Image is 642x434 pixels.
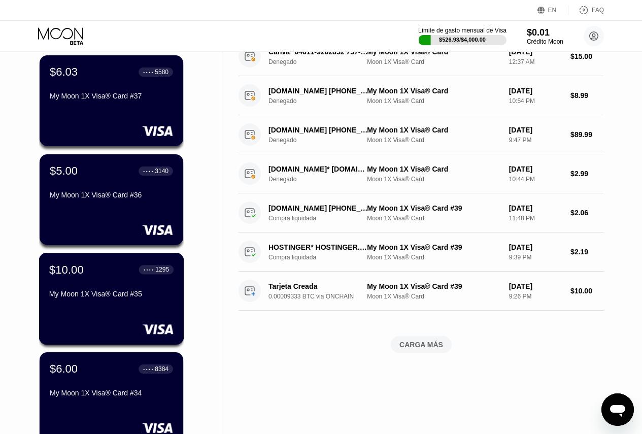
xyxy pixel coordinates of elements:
div: 11:48 PM [509,215,562,222]
div: My Moon 1X Visa® Card #35 [49,290,174,298]
div: Denegado [268,137,377,144]
div: Denegado [268,176,377,183]
div: [DOMAIN_NAME]* [DOMAIN_NAME] London GBDenegadoMy Moon 1X Visa® CardMoon 1X Visa® Card[DATE]10:44 ... [239,154,604,193]
div: Denegado [268,97,377,105]
div: $526.93 / $4,000.00 [439,37,486,43]
div: Canva* 04611-9202852 737-2853388 USDenegadoMy Moon 1X Visa® CardMoon 1X Visa® Card[DATE]12:37 AM$... [239,37,604,76]
div: Denegado [268,58,377,65]
div: 8384 [155,365,168,373]
div: $10.00 [49,263,84,276]
div: [DOMAIN_NAME] [PHONE_NUMBER] HKDenegadoMy Moon 1X Visa® CardMoon 1X Visa® Card[DATE]10:54 PM$8.99 [239,76,604,115]
div: 9:47 PM [509,137,562,144]
div: Moon 1X Visa® Card [367,254,501,261]
iframe: Botón para iniciar la ventana de mensajería [601,393,634,426]
div: My Moon 1X Visa® Card #39 [367,282,501,290]
div: ● ● ● ● [143,170,153,173]
div: [DATE] [509,126,562,134]
div: HOSTINGER* HOSTINGER.C [PHONE_NUMBER] CYCompra liquidadaMy Moon 1X Visa® Card #39Moon 1X Visa® Ca... [239,232,604,272]
div: 5580 [155,69,168,76]
div: Límite de gasto mensual de Visa [418,27,506,34]
div: ● ● ● ● [144,268,154,271]
div: $0.01 [527,27,563,38]
div: [DOMAIN_NAME] [PHONE_NUMBER] HKDenegadoMy Moon 1X Visa® CardMoon 1X Visa® Card[DATE]9:47 PM$89.99 [239,115,604,154]
div: HOSTINGER* HOSTINGER.C [PHONE_NUMBER] CY [268,243,369,251]
div: [DATE] [509,282,562,290]
div: $10.00● ● ● ●1295My Moon 1X Visa® Card #35 [40,253,183,344]
div: My Moon 1X Visa® Card #39 [367,243,501,251]
div: Compra liquidada [268,215,377,222]
div: $2.19 [570,248,604,256]
div: My Moon 1X Visa® Card [367,165,501,173]
div: $5.00● ● ● ●3140My Moon 1X Visa® Card #36 [40,154,183,245]
div: My Moon 1X Visa® Card #34 [50,389,173,397]
div: FAQ [568,5,604,15]
div: [DATE] [509,204,562,212]
div: $6.00 [50,362,78,376]
div: $6.03● ● ● ●5580My Moon 1X Visa® Card #37 [40,55,183,146]
div: 12:37 AM [509,58,562,65]
div: EN [548,7,557,14]
div: Moon 1X Visa® Card [367,97,501,105]
div: [DOMAIN_NAME] [PHONE_NUMBER] HK [268,126,369,134]
div: [DOMAIN_NAME]* [DOMAIN_NAME] London GB [268,165,369,173]
div: $10.00 [570,287,604,295]
div: CARGA MÁS [239,336,604,353]
div: Tarjeta Creada0.00009333 BTC via ONCHAINMy Moon 1X Visa® Card #39Moon 1X Visa® Card[DATE]9:26 PM$... [239,272,604,311]
div: [DATE] [509,165,562,173]
div: Tarjeta Creada [268,282,369,290]
div: $2.06 [570,209,604,217]
div: Límite de gasto mensual de Visa$526.93/$4,000.00 [418,27,506,45]
div: My Moon 1X Visa® Card #37 [50,92,173,100]
div: $2.99 [570,170,604,178]
div: Moon 1X Visa® Card [367,137,501,144]
div: $89.99 [570,130,604,139]
div: [DOMAIN_NAME] [PHONE_NUMBER] USCompra liquidadaMy Moon 1X Visa® Card #39Moon 1X Visa® Card[DATE]1... [239,193,604,232]
div: ● ● ● ● [143,71,153,74]
div: $15.00 [570,52,604,60]
div: 10:54 PM [509,97,562,105]
div: My Moon 1X Visa® Card #39 [367,204,501,212]
div: Compra liquidada [268,254,377,261]
div: CARGA MÁS [399,340,443,349]
div: My Moon 1X Visa® Card #36 [50,191,173,199]
div: Moon 1X Visa® Card [367,58,501,65]
div: Moon 1X Visa® Card [367,293,501,300]
div: Crédito Moon [527,38,563,45]
div: [DOMAIN_NAME] [PHONE_NUMBER] US [268,204,369,212]
div: EN [537,5,568,15]
div: [DATE] [509,243,562,251]
div: 0.00009333 BTC via ONCHAIN [268,293,377,300]
div: 1295 [155,266,169,273]
div: 10:44 PM [509,176,562,183]
div: $0.01Crédito Moon [527,27,563,45]
div: [DOMAIN_NAME] [PHONE_NUMBER] HK [268,87,369,95]
div: $5.00 [50,164,78,178]
div: Moon 1X Visa® Card [367,176,501,183]
div: $8.99 [570,91,604,99]
div: My Moon 1X Visa® Card [367,126,501,134]
div: 3140 [155,168,168,175]
div: ● ● ● ● [143,368,153,371]
div: FAQ [592,7,604,14]
div: Moon 1X Visa® Card [367,215,501,222]
div: My Moon 1X Visa® Card [367,87,501,95]
div: 9:26 PM [509,293,562,300]
div: $6.03 [50,65,78,79]
div: [DATE] [509,87,562,95]
div: 9:39 PM [509,254,562,261]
